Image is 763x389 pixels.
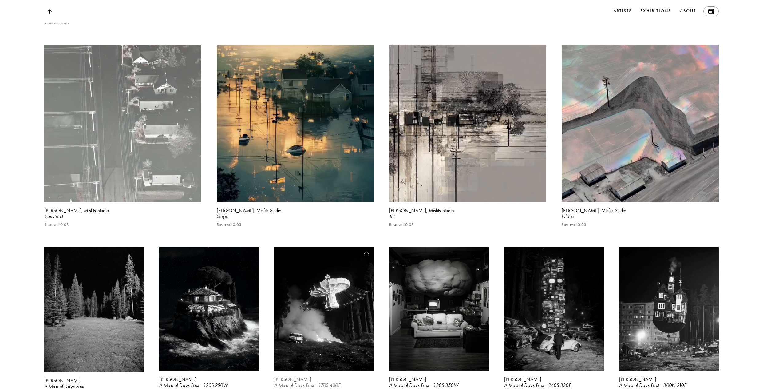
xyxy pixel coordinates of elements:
div: Surge [217,213,374,220]
b: [PERSON_NAME], Misfits Studio [44,208,109,213]
b: [PERSON_NAME], Misfits Studio [217,208,282,213]
b: [PERSON_NAME] [159,376,196,382]
p: Reserve Ξ 0.03 [44,20,69,25]
div: Soft Panic [44,11,719,18]
div: Tilt [389,213,546,220]
div: A Map of Days Past - 300N 210E [619,382,719,389]
b: [PERSON_NAME], Misfits Studio [562,208,627,213]
p: Reserve Ξ 0.03 [217,222,241,227]
b: Birddog [44,6,60,11]
p: Reserve Ξ 0.03 [389,222,414,227]
div: Construct [44,213,201,220]
b: [PERSON_NAME] [44,378,81,383]
div: A Map of Days Past - 120S 250W [159,382,259,389]
a: [PERSON_NAME], Misfits StudioTiltReserveΞ0.03 [389,45,546,247]
div: A Map of Days Past - 170S 400E [274,382,374,389]
img: Top [47,9,52,14]
img: Wallet icon [708,9,714,14]
b: [PERSON_NAME], Misfits Studio [389,208,454,213]
b: [PERSON_NAME] [619,376,656,382]
b: [PERSON_NAME] [389,376,426,382]
b: [PERSON_NAME] [504,376,541,382]
a: [PERSON_NAME], Misfits StudioConstructReserveΞ0.03 [44,45,201,247]
a: Artists [612,6,633,16]
a: Exhibitions [639,6,672,16]
a: [PERSON_NAME], Misfits StudioGlareReserveΞ0.03 [562,45,719,247]
b: [PERSON_NAME] [274,376,311,382]
div: A Map of Days Past - 180S 350W [389,382,489,389]
a: [PERSON_NAME], Misfits StudioSurgeReserveΞ0.03 [217,45,374,247]
p: Reserve Ξ 0.03 [562,222,586,227]
div: A Map of Days Past - 240S 330E [504,382,604,389]
a: About [679,6,698,16]
p: Reserve Ξ 0.03 [44,222,69,227]
div: Glare [562,213,719,220]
